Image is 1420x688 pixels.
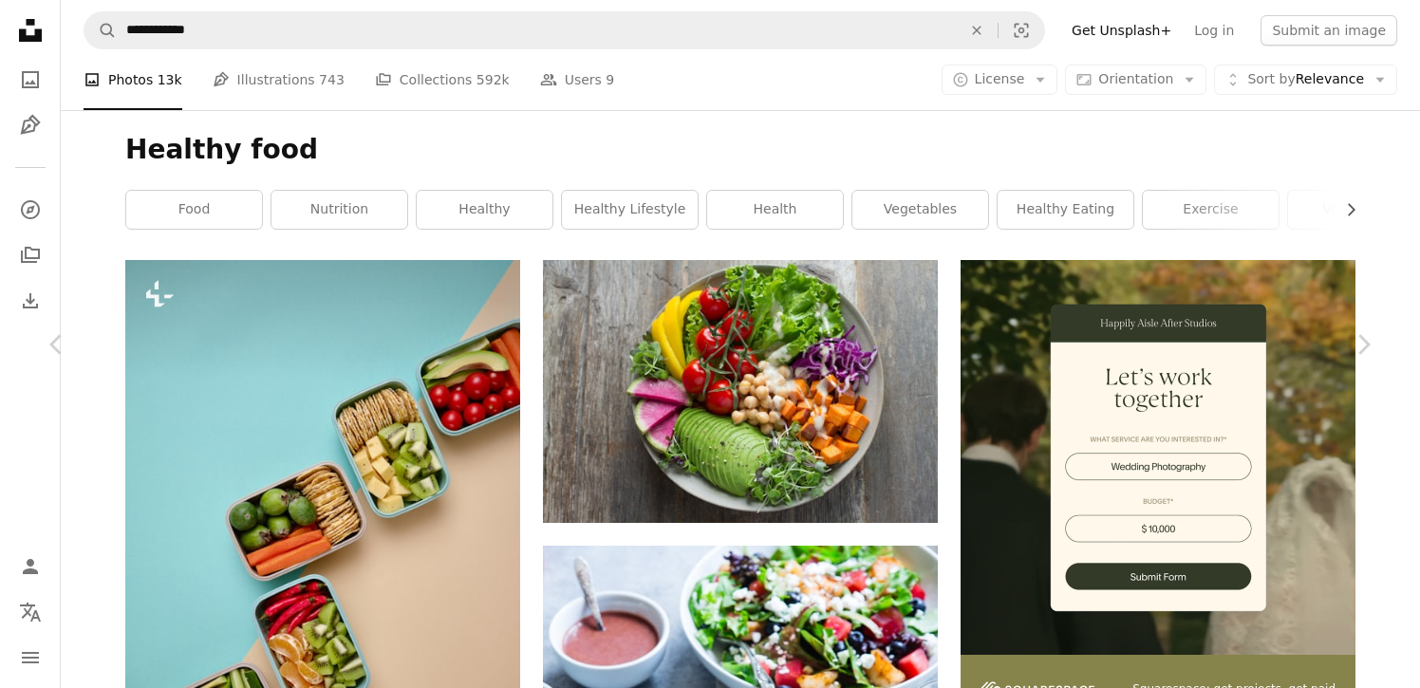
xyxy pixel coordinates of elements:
[1065,65,1206,95] button: Orientation
[11,593,49,631] button: Language
[11,61,49,99] a: Photos
[543,382,938,400] a: bowl of vegetable salads
[125,133,1355,167] h1: Healthy food
[562,191,698,229] a: healthy lifestyle
[707,191,843,229] a: health
[11,236,49,274] a: Collections
[1098,71,1173,86] span: Orientation
[852,191,988,229] a: vegetables
[271,191,407,229] a: nutrition
[84,11,1045,49] form: Find visuals sitewide
[1143,191,1279,229] a: exercise
[11,548,49,586] a: Log in / Sign up
[1183,15,1245,46] a: Log in
[1261,15,1397,46] button: Submit an image
[417,191,552,229] a: healthy
[1247,71,1295,86] span: Sort by
[975,71,1025,86] span: License
[476,69,510,90] span: 592k
[1334,191,1355,229] button: scroll list to the right
[213,49,345,110] a: Illustrations 743
[125,547,520,564] a: a group of containers filled with different types of food
[942,65,1058,95] button: License
[84,12,117,48] button: Search Unsplash
[1306,253,1420,436] a: Next
[11,639,49,677] button: Menu
[319,69,345,90] span: 743
[1214,65,1397,95] button: Sort byRelevance
[1247,70,1364,89] span: Relevance
[606,69,614,90] span: 9
[999,12,1044,48] button: Visual search
[1060,15,1183,46] a: Get Unsplash+
[11,191,49,229] a: Explore
[998,191,1133,229] a: healthy eating
[11,106,49,144] a: Illustrations
[956,12,998,48] button: Clear
[543,260,938,523] img: bowl of vegetable salads
[126,191,262,229] a: food
[375,49,510,110] a: Collections 592k
[540,49,615,110] a: Users 9
[961,260,1355,655] img: file-1747939393036-2c53a76c450aimage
